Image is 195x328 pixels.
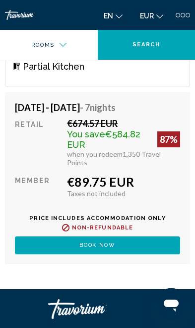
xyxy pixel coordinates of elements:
[72,224,133,231] span: Non-refundable
[140,12,154,20] span: EUR
[15,118,60,167] div: Retail
[67,189,126,198] span: Taxes not included
[15,236,180,254] button: Book now
[99,8,128,23] button: Change language
[48,294,147,324] a: Travorium
[157,131,180,147] div: 87%
[67,129,105,139] span: You save
[132,41,160,48] span: Search
[90,102,116,113] span: Nights
[15,102,173,113] h4: [DATE] - [DATE]
[67,174,180,189] div: €89.75 EUR
[135,8,168,23] button: Change currency
[104,12,113,20] span: en
[15,215,180,221] p: Price includes accommodation only
[67,129,140,150] span: €584.82 EUR
[5,10,89,20] a: Travorium
[155,288,187,320] iframe: Bouton de lancement de la fenêtre de messagerie
[79,242,115,248] span: Book now
[67,150,161,167] span: 1,350 Travel Points
[15,174,60,198] div: Member
[67,150,123,158] span: when you redeem
[67,118,180,129] div: €674.57 EUR
[80,102,116,113] span: - 7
